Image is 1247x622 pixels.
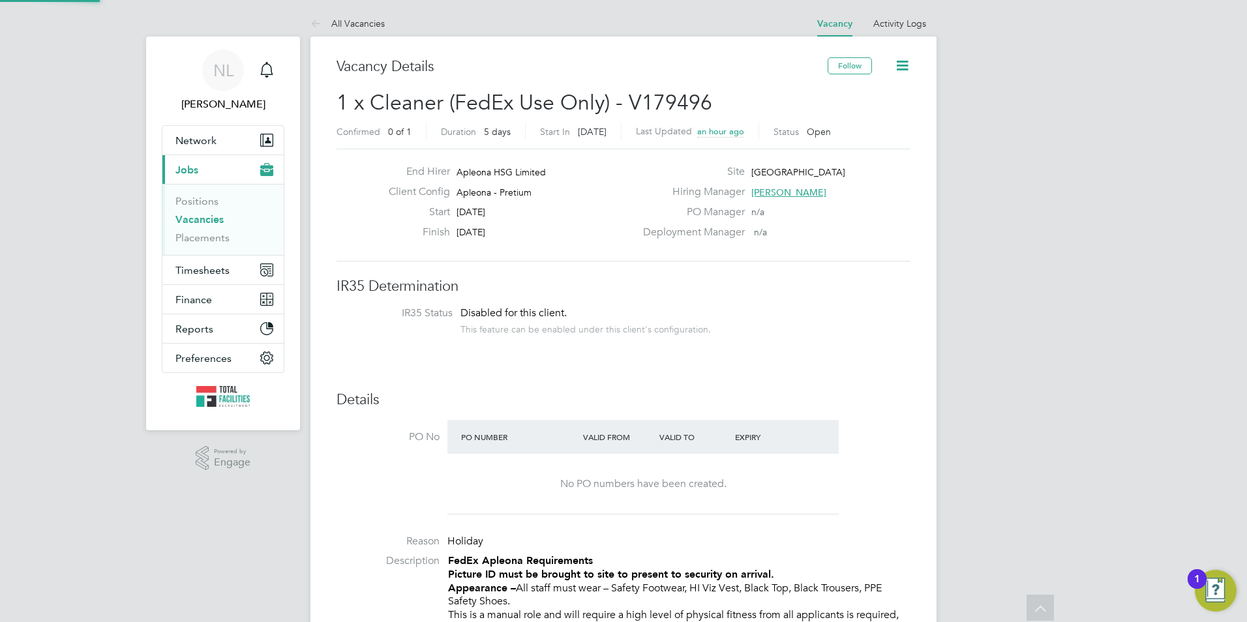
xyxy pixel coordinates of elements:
button: Network [162,126,284,155]
span: Engage [214,457,250,468]
div: Valid From [580,425,656,449]
div: Jobs [162,184,284,255]
a: All Vacancies [310,18,385,29]
a: Activity Logs [873,18,926,29]
a: Vacancies [175,213,224,226]
label: Duration [441,126,476,138]
label: End Hirer [378,165,450,179]
button: Finance [162,285,284,314]
button: Follow [828,57,872,74]
label: Confirmed [337,126,380,138]
button: Reports [162,314,284,343]
span: Network [175,134,217,147]
label: Description [337,554,440,568]
span: Jobs [175,164,198,176]
label: Client Config [378,185,450,199]
span: Disabled for this client. [460,306,567,319]
div: 1 [1194,579,1200,596]
div: Valid To [656,425,732,449]
span: 1 x Cleaner (FedEx Use Only) - V179496 [337,90,712,115]
label: Reason [337,535,440,548]
label: PO Manager [635,205,745,219]
span: Open [807,126,831,138]
span: [PERSON_NAME] [751,186,826,198]
label: Last Updated [636,125,692,137]
label: Deployment Manager [635,226,745,239]
a: NL[PERSON_NAME] [162,50,284,112]
span: Apleona - Pretium [457,186,532,198]
h3: IR35 Determination [337,277,910,296]
button: Jobs [162,155,284,184]
span: Preferences [175,352,232,364]
span: [DATE] [578,126,607,138]
label: Finish [378,226,450,239]
a: Placements [175,231,230,244]
span: Powered by [214,446,250,457]
label: Start [378,205,450,219]
label: Status [774,126,799,138]
h3: Details [337,391,910,409]
span: Holiday [447,535,483,548]
span: NL [213,62,233,79]
span: Nicola Lawrence [162,96,284,112]
img: tfrecruitment-logo-retina.png [196,386,250,407]
div: This feature can be enabled under this client's configuration. [460,320,711,335]
label: Hiring Manager [635,185,745,199]
span: Apleona HSG Limited [457,166,546,178]
a: Positions [175,195,218,207]
span: an hour ago [697,126,744,137]
button: Open Resource Center, 1 new notification [1195,570,1237,612]
label: Start In [540,126,570,138]
span: [GEOGRAPHIC_DATA] [751,166,845,178]
span: Finance [175,293,212,306]
strong: FedEx Apleona Requirements [448,554,593,567]
label: IR35 Status [350,306,453,320]
nav: Main navigation [146,37,300,430]
button: Timesheets [162,256,284,284]
span: n/a [751,206,764,218]
div: Expiry [732,425,808,449]
h3: Vacancy Details [337,57,828,76]
strong: Picture ID must be brought to site to present to security on arrival. [448,568,774,580]
label: PO No [337,430,440,444]
strong: Appearance – [448,582,516,594]
button: Preferences [162,344,284,372]
span: Reports [175,323,213,335]
span: Timesheets [175,264,230,276]
div: No PO numbers have been created. [460,477,826,491]
label: Site [635,165,745,179]
a: Vacancy [817,18,852,29]
a: Powered byEngage [196,446,251,471]
span: 5 days [484,126,511,138]
span: 0 of 1 [388,126,412,138]
span: n/a [754,226,767,238]
div: PO Number [458,425,580,449]
span: [DATE] [457,206,485,218]
span: [DATE] [457,226,485,238]
a: Go to home page [162,386,284,407]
